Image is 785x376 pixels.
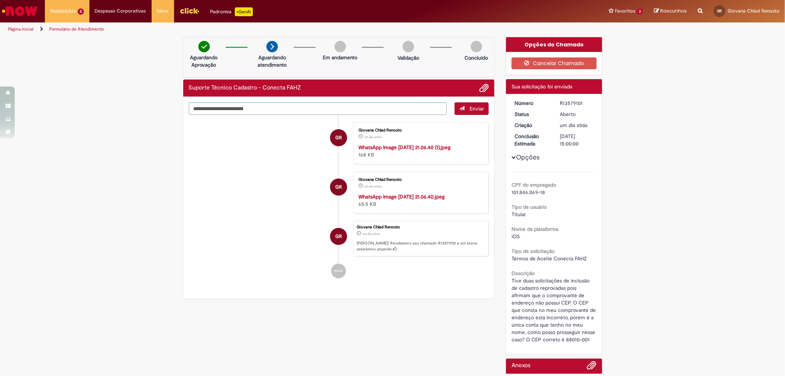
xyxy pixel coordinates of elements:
span: Giovana Chlad Renosto [728,8,779,14]
button: Enviar [455,102,489,115]
button: Cancelar Chamado [512,57,597,69]
div: Padroniza [211,7,253,16]
span: iOS [512,233,520,240]
a: Rascunhos [654,8,687,15]
span: Titular [512,211,526,218]
span: um dia atrás [364,135,382,139]
div: Giovana Chlad Renosto [330,179,347,196]
span: GR [335,129,342,147]
img: click_logo_yellow_360x200.png [180,5,199,16]
b: Nome da plataforma [512,226,558,232]
div: Aberto [560,110,594,118]
div: Giovana Chlad Renosto [357,225,485,229]
a: WhatsApp Image [DATE] 21.06.40.jpeg [358,193,445,200]
span: 2 [78,8,84,15]
p: Aguardando Aprovação [186,54,222,68]
b: Tipo de usuário [512,204,547,210]
span: 3 [637,8,643,15]
b: CPF do empregado [512,182,556,188]
li: Giovana Chlad Renosto [189,221,489,256]
dt: Criação [509,122,554,129]
p: Validação [397,54,419,62]
span: GR [335,228,342,245]
p: Aguardando atendimento [254,54,290,68]
img: ServiceNow [1,4,39,18]
a: Formulário de Atendimento [49,26,104,32]
h2: Suporte Técnico Cadastro - Conecta FAHZ Histórico de tíquete [189,85,301,91]
time: 29/09/2025 21:07:27 [560,122,587,129]
p: [PERSON_NAME]! Recebemos seu chamado R13579101 e em breve estaremos atuando. [357,240,485,252]
span: 101.846.069-18 [512,189,545,196]
span: um dia atrás [560,122,587,129]
img: img-circle-grey.png [471,41,482,52]
span: Sua solicitação foi enviada [512,83,572,90]
ul: Trilhas de página [6,22,518,36]
div: Giovana Chlad Renosto [358,178,481,182]
span: Favoritos [615,7,635,15]
span: Despesas Corporativas [95,7,146,15]
textarea: Digite sua mensagem aqui... [189,102,447,115]
span: um dia atrás [364,184,382,189]
p: Concluído [464,54,488,62]
time: 29/09/2025 21:07:25 [364,184,382,189]
div: 168 KB [358,144,481,158]
img: check-circle-green.png [198,41,210,52]
span: Requisições [50,7,76,15]
b: Tipo de solicitação [512,248,555,254]
span: GR [335,178,342,196]
div: 65.5 KB [358,193,481,208]
time: 29/09/2025 21:07:27 [362,232,380,236]
div: Opções do Chamado [506,37,602,52]
button: Adicionar anexos [587,361,597,374]
span: um dia atrás [362,232,380,236]
img: img-circle-grey.png [403,41,414,52]
span: GR [717,8,722,13]
ul: Histórico de tíquete [189,115,489,286]
div: Giovana Chlad Renosto [330,228,347,245]
h2: Anexos [512,362,530,369]
span: Termos de Aceite Conecta FAHZ [512,255,587,262]
img: arrow-next.png [266,41,278,52]
div: R13579101 [560,99,594,107]
dt: Conclusão Estimada [509,133,554,147]
div: Giovana Chlad Renosto [330,129,347,146]
span: More [157,7,169,15]
span: Enviar [470,105,484,112]
img: img-circle-grey.png [335,41,346,52]
a: Página inicial [8,26,33,32]
div: 29/09/2025 21:07:27 [560,122,594,129]
p: +GenAi [235,7,253,16]
div: [DATE] 15:00:00 [560,133,594,147]
dt: Número [509,99,554,107]
dt: Status [509,110,554,118]
b: Descrição [512,270,535,277]
time: 29/09/2025 21:07:25 [364,135,382,139]
div: Giovana Chlad Renosto [358,128,481,133]
a: WhatsApp Image [DATE] 21.06.40 (1).jpeg [358,144,450,151]
button: Adicionar anexos [479,83,489,93]
span: Rascunhos [660,7,687,14]
p: Em andamento [323,54,357,61]
span: Tive duas solicitações de inclusão de cadastro reprovadas pois afirmam que o comprovante de ender... [512,277,597,343]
